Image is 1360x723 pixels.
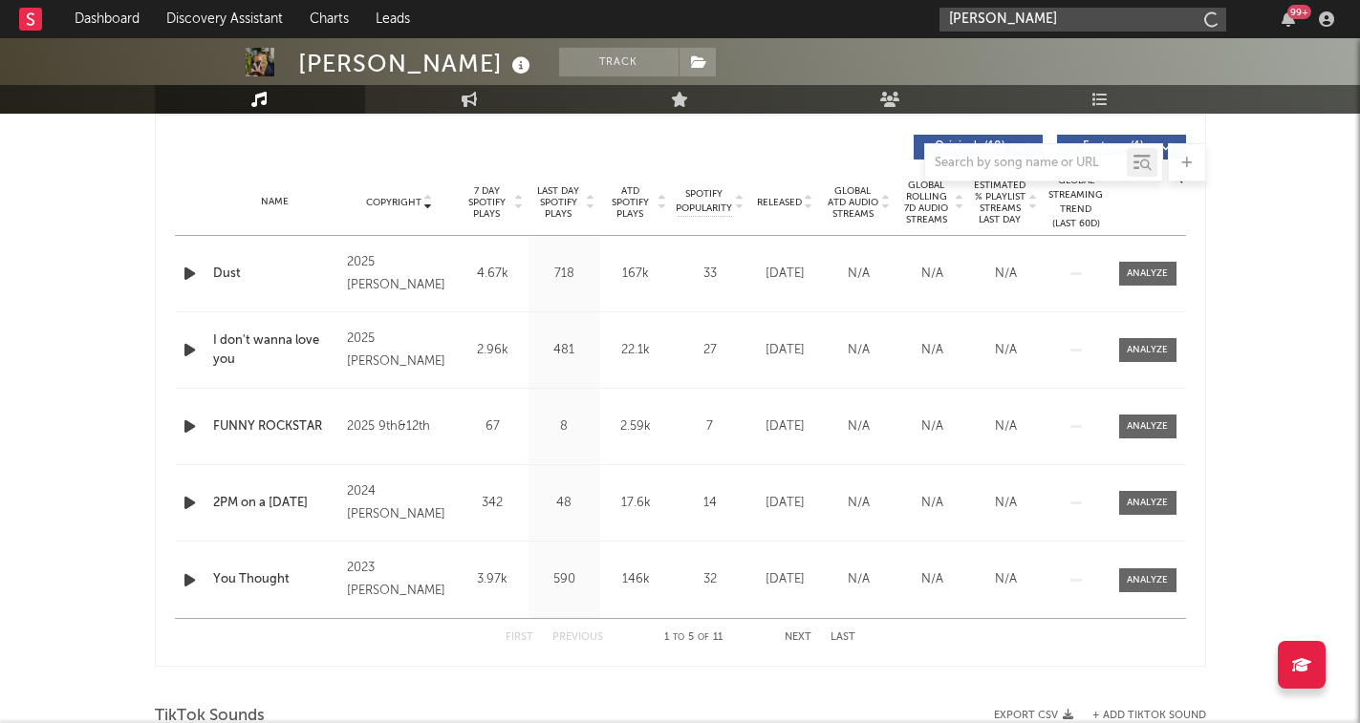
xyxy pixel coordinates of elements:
a: You Thought [213,570,338,589]
button: + Add TikTok Sound [1073,711,1206,721]
div: 8 [533,417,595,436]
div: N/A [900,570,964,589]
div: N/A [900,417,964,436]
span: Copyright [366,197,421,208]
div: 2024 [PERSON_NAME] [347,480,451,526]
div: 718 [533,265,595,284]
div: N/A [974,417,1038,436]
div: [PERSON_NAME] [298,48,535,79]
div: N/A [827,341,891,360]
input: Search for artists [939,8,1226,32]
div: 167k [605,265,667,284]
div: N/A [974,265,1038,284]
div: [DATE] [753,341,817,360]
span: ATD Spotify Plays [605,185,656,220]
div: 48 [533,494,595,513]
span: Originals ( 10 ) [926,141,1014,153]
span: Estimated % Playlist Streams Last Day [974,180,1026,225]
div: 3.97k [462,570,524,589]
a: I don't wanna love you [213,331,338,369]
button: Originals(10) [914,135,1043,159]
button: Track [559,48,679,76]
span: Global ATD Audio Streams [827,185,879,220]
div: N/A [827,494,891,513]
div: N/A [974,341,1038,360]
div: 99 + [1287,5,1311,19]
div: 7 [677,417,744,436]
div: 4.67k [462,265,524,284]
div: 2025 9th&12th [347,415,451,438]
div: N/A [827,265,891,284]
span: Spotify Popularity [676,187,732,216]
a: Dust [213,265,338,284]
span: Features ( 1 ) [1069,141,1157,153]
button: Features(1) [1057,135,1186,159]
button: Previous [552,632,603,643]
span: Global Rolling 7D Audio Streams [900,180,953,225]
a: FUNNY ROCKSTAR [213,417,338,436]
button: First [506,632,533,643]
div: [DATE] [753,417,817,436]
div: 32 [677,570,744,589]
div: [DATE] [753,570,817,589]
button: + Add TikTok Sound [1092,711,1206,721]
div: 1 5 11 [641,627,746,649]
button: 99+ [1282,11,1295,27]
div: 2.59k [605,417,667,436]
div: N/A [900,494,964,513]
div: [DATE] [753,265,817,284]
div: N/A [974,494,1038,513]
div: N/A [974,570,1038,589]
div: 590 [533,570,595,589]
div: [DATE] [753,494,817,513]
div: 342 [462,494,524,513]
div: N/A [827,570,891,589]
div: Name [213,195,338,209]
div: 481 [533,341,595,360]
div: 33 [677,265,744,284]
span: Released [757,197,802,208]
span: to [673,633,684,642]
input: Search by song name or URL [925,156,1127,171]
div: 2023 [PERSON_NAME] [347,557,451,603]
span: of [698,633,709,642]
div: 67 [462,417,524,436]
div: 2025 [PERSON_NAME] [347,328,451,373]
a: 2PM on a [DATE] [213,494,338,513]
div: 14 [677,494,744,513]
div: N/A [900,341,964,360]
div: N/A [827,417,891,436]
div: 22.1k [605,341,667,360]
div: 2.96k [462,341,524,360]
div: 17.6k [605,494,667,513]
div: 2025 [PERSON_NAME] [347,251,451,297]
button: Last [831,632,855,643]
span: 7 Day Spotify Plays [462,185,512,220]
button: Next [785,632,811,643]
div: N/A [900,265,964,284]
button: Export CSV [994,710,1073,721]
span: Last Day Spotify Plays [533,185,584,220]
div: Global Streaming Trend (Last 60D) [1047,174,1105,231]
div: 146k [605,570,667,589]
div: 27 [677,341,744,360]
